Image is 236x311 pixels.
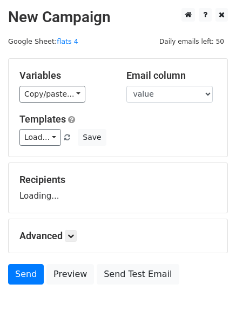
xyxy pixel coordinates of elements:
[8,264,44,285] a: Send
[19,174,217,202] div: Loading...
[8,37,78,45] small: Google Sheet:
[8,8,228,26] h2: New Campaign
[19,70,110,82] h5: Variables
[19,129,61,146] a: Load...
[156,36,228,48] span: Daily emails left: 50
[97,264,179,285] a: Send Test Email
[156,37,228,45] a: Daily emails left: 50
[19,113,66,125] a: Templates
[46,264,94,285] a: Preview
[19,174,217,186] h5: Recipients
[19,230,217,242] h5: Advanced
[126,70,217,82] h5: Email column
[57,37,78,45] a: flats 4
[78,129,106,146] button: Save
[19,86,85,103] a: Copy/paste...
